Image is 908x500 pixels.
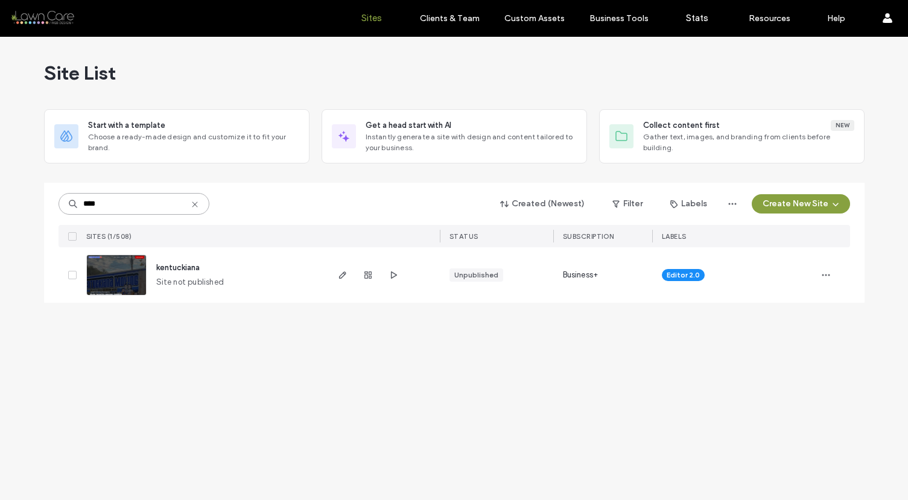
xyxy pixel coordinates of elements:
div: Unpublished [454,270,498,280]
span: LABELS [662,232,687,241]
span: SITES (1/508) [86,232,132,241]
span: Start with a template [88,119,165,131]
label: Help [827,13,845,24]
span: Choose a ready-made design and customize it to fit your brand. [88,131,299,153]
span: Business+ [563,269,598,281]
label: Resources [749,13,790,24]
label: Stats [686,13,708,24]
span: STATUS [449,232,478,241]
label: Business Tools [589,13,649,24]
span: Collect content first [643,119,720,131]
button: Created (Newest) [490,194,595,214]
button: Labels [659,194,718,214]
button: Filter [600,194,655,214]
span: Site List [44,61,116,85]
span: Gather text, images, and branding from clients before building. [643,131,854,153]
label: Sites [361,13,382,24]
div: Start with a templateChoose a ready-made design and customize it to fit your brand. [44,109,310,163]
label: Clients & Team [420,13,480,24]
span: Site not published [156,276,224,288]
span: Instantly generate a site with design and content tailored to your business. [366,131,577,153]
div: New [831,120,854,131]
span: SUBSCRIPTION [563,232,614,241]
span: Editor 2.0 [667,270,700,280]
span: Help [28,8,52,19]
div: Collect content firstNewGather text, images, and branding from clients before building. [599,109,865,163]
a: kentuckiana [156,263,200,272]
label: Custom Assets [504,13,565,24]
button: Create New Site [752,194,850,214]
span: Get a head start with AI [366,119,451,131]
div: Get a head start with AIInstantly generate a site with design and content tailored to your business. [322,109,587,163]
